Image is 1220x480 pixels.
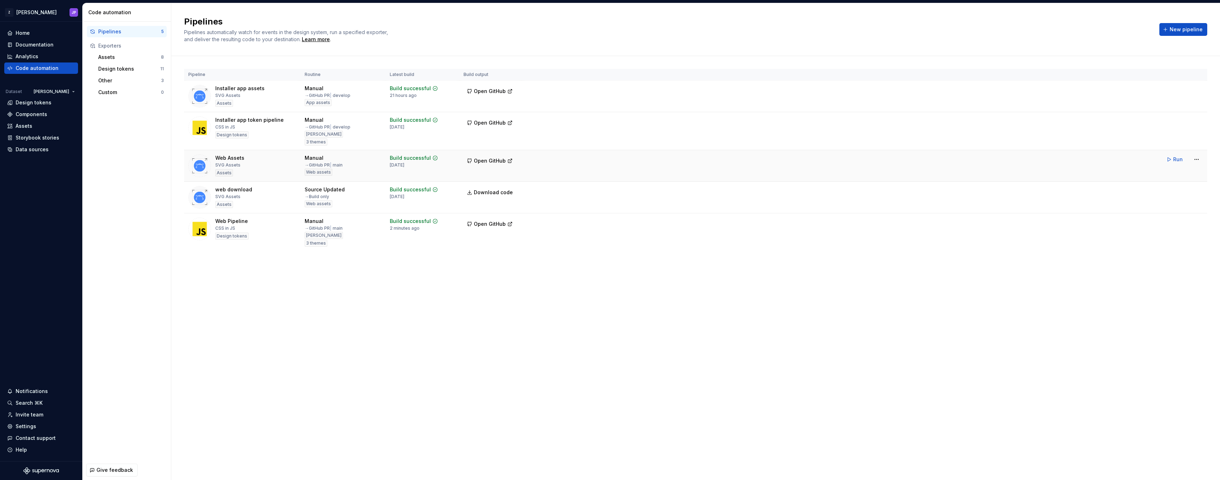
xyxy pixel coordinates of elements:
button: Open GitHub [464,116,516,129]
button: Open GitHub [464,218,516,230]
button: Search ⌘K [4,397,78,409]
a: Analytics [4,51,78,62]
button: Open GitHub [464,85,516,98]
span: Give feedback [96,467,133,474]
div: Manual [305,116,323,124]
span: Open GitHub [474,88,506,95]
span: | [330,162,332,168]
a: Open GitHub [464,222,516,228]
a: Design tokens [4,97,78,108]
div: web download [215,186,252,193]
div: Search ⌘K [16,399,43,407]
div: CSS in JS [215,225,235,231]
th: Build output [459,69,522,81]
button: Assets8 [95,51,167,63]
a: Open GitHub [464,121,516,127]
th: Pipeline [184,69,300,81]
button: [PERSON_NAME] [30,87,78,97]
a: Code automation [4,62,78,74]
a: Download code [464,186,517,199]
div: Other [98,77,161,84]
div: Assets [215,169,233,176]
a: Assets [4,120,78,132]
button: Notifications [4,386,78,397]
span: . [301,37,331,42]
div: 11 [160,66,164,72]
div: Build successful [390,218,431,225]
button: Contact support [4,432,78,444]
button: Open GitHub [464,154,516,167]
button: Pipelines5 [87,26,167,37]
div: SVG Assets [215,93,240,98]
div: Manual [305,85,323,92]
span: Run [1173,156,1183,163]
div: Analytics [16,53,38,60]
span: New pipeline [1170,26,1203,33]
a: Documentation [4,39,78,50]
div: → Build only [305,194,329,200]
div: 0 [161,89,164,95]
span: Open GitHub [474,220,506,228]
div: [PERSON_NAME] [16,9,57,16]
div: Web Assets [215,154,244,162]
div: 5 [161,29,164,34]
div: [DATE] [390,194,404,200]
th: Routine [300,69,386,81]
button: Design tokens11 [95,63,167,75]
div: → GitHub PR develop [305,124,350,130]
span: Download code [474,189,513,196]
div: Data sources [16,146,49,153]
div: Pipelines [98,28,161,35]
div: Manual [305,218,323,225]
a: Settings [4,421,78,432]
div: Web assets [305,169,332,176]
div: Build successful [390,116,431,124]
div: [DATE] [390,124,404,130]
a: Home [4,27,78,39]
button: New pipeline [1159,23,1207,36]
div: App assets [305,99,332,106]
button: Other3 [95,75,167,86]
div: [PERSON_NAME] [305,131,343,138]
div: Components [16,111,47,118]
div: Contact support [16,435,56,442]
a: Components [4,109,78,120]
button: Run [1163,153,1187,166]
div: Dataset [6,89,22,94]
button: Give feedback [86,464,138,476]
span: Pipelines automatically watch for events in the design system, run a specified exporter, and deli... [184,29,389,42]
div: Design tokens [215,131,249,138]
div: Documentation [16,41,54,48]
div: Manual [305,154,323,162]
div: Installer app assets [215,85,265,92]
div: 3 [161,78,164,83]
a: Learn more [302,36,330,43]
div: Design tokens [215,233,249,240]
span: [PERSON_NAME] [34,89,69,94]
svg: Supernova Logo [23,467,59,474]
div: Z [5,8,13,17]
div: Home [16,29,30,37]
div: Custom [98,89,161,96]
a: Open GitHub [464,159,516,165]
div: Storybook stories [16,134,59,141]
div: Installer app token pipeline [215,116,284,124]
div: 2 minutes ago [390,225,420,231]
h2: Pipelines [184,16,1151,27]
div: Web Pipeline [215,218,248,225]
span: | [330,93,332,98]
a: Storybook stories [4,132,78,143]
div: Assets [98,54,161,61]
div: Assets [215,201,233,208]
div: Help [16,446,27,453]
th: Latest build [386,69,459,81]
span: Open GitHub [474,119,506,126]
div: Assets [215,100,233,107]
div: SVG Assets [215,162,240,168]
div: Web assets [305,200,332,207]
div: JP [72,10,76,15]
div: Exporters [98,42,164,49]
div: Build successful [390,186,431,193]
